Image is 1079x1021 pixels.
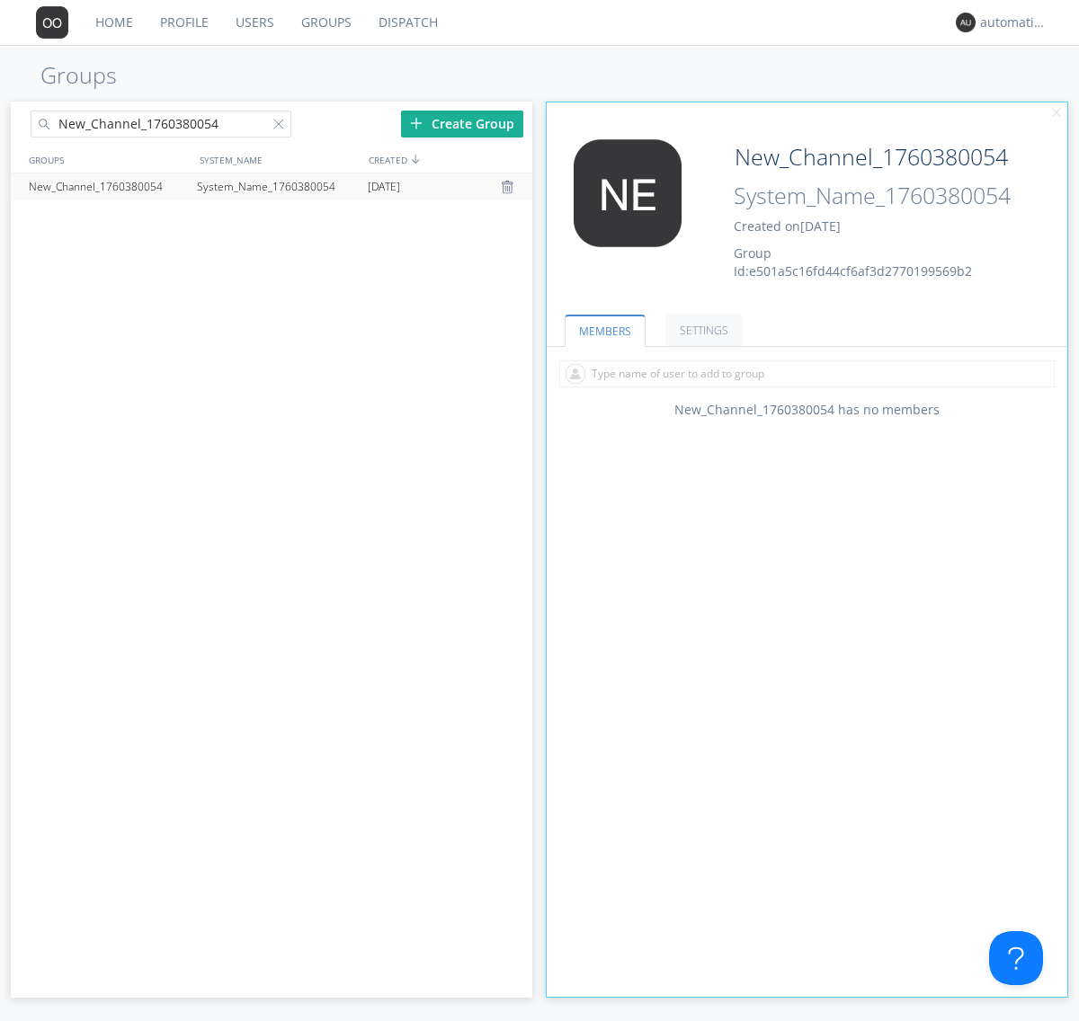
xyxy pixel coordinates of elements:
img: 373638.png [36,6,68,39]
div: GROUPS [24,146,191,173]
span: Created on [734,218,841,235]
input: Type name of user to add to group [559,360,1055,387]
img: 373638.png [560,139,695,247]
div: CREATED [364,146,534,173]
div: automation+dispatcher0014 [980,13,1048,31]
a: New_Channel_1760380054System_Name_1760380054[DATE] [11,173,532,200]
a: SETTINGS [665,315,743,346]
img: plus.svg [410,117,423,129]
span: Group Id: e501a5c16fd44cf6af3d2770199569b2 [734,244,972,280]
span: [DATE] [800,218,841,235]
div: New_Channel_1760380054 has no members [547,401,1068,419]
div: SYSTEM_NAME [195,146,364,173]
iframe: Toggle Customer Support [989,931,1043,985]
input: Search groups [31,111,291,138]
div: Create Group [401,111,523,138]
div: New_Channel_1760380054 [24,173,192,200]
img: 373638.png [956,13,976,32]
img: cancel.svg [1050,107,1063,120]
a: MEMBERS [565,315,646,347]
input: Group Name [727,139,1018,175]
input: System Name [727,179,1018,213]
span: [DATE] [368,173,400,200]
div: System_Name_1760380054 [192,173,363,200]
